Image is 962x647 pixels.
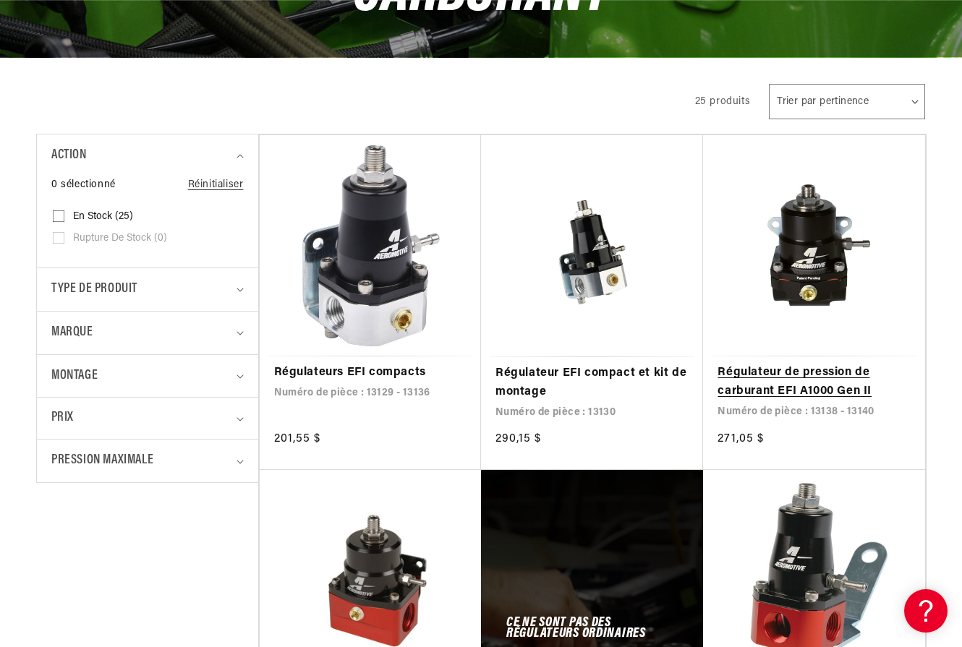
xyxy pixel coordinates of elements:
[51,326,93,339] font: Marque
[506,617,646,641] font: Ce ne sont pas des régulateurs ordinaires
[188,179,244,190] font: Réinitialiser
[51,355,244,398] summary: Montage (0 sélectionné)
[51,149,87,162] font: Action
[51,179,116,190] font: 0 sélectionné
[274,364,467,382] a: Régulateurs EFI compacts
[51,369,98,382] font: Montage
[51,454,153,467] font: Pression maximale
[51,283,137,296] font: Type de produit
[51,440,244,482] summary: Pression maximale (0 sélectionné)
[73,211,133,222] font: En stock (25)
[495,364,689,401] a: Régulateur EFI compact et kit de montage
[188,177,244,193] a: Réinitialiser
[51,268,244,311] summary: Type de produit (0 sélectionné)
[51,134,244,177] summary: Stock (0 sélectionné)
[695,96,751,107] font: 25 produits
[51,398,244,439] summary: Prix
[73,233,167,244] font: Rupture de stock (0)
[718,364,910,400] a: Régulateur de pression de carburant EFI A1000 Gen II
[51,411,74,424] font: Prix
[51,312,244,354] summary: Marque (0 sélectionné)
